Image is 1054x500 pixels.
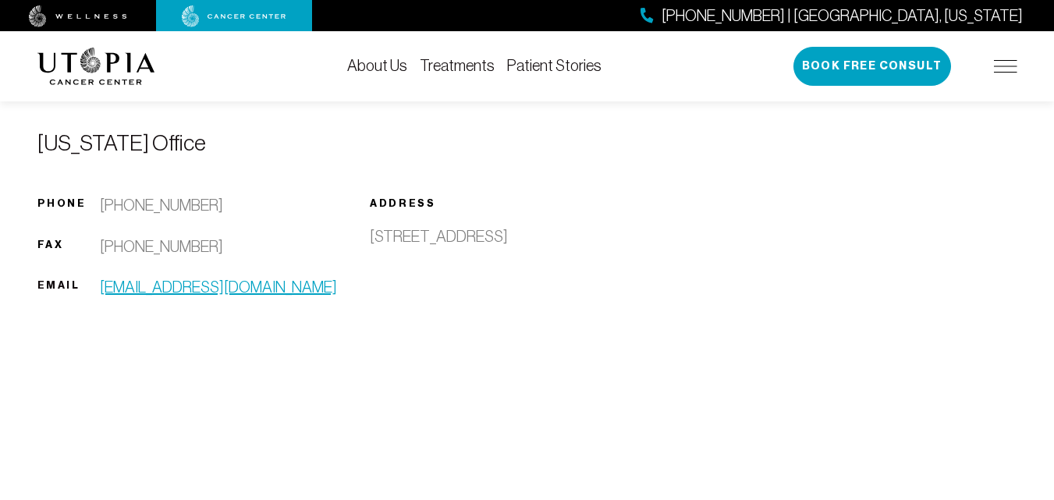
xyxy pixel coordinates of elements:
[641,5,1023,27] a: [PHONE_NUMBER] | [GEOGRAPHIC_DATA], [US_STATE]
[370,225,684,248] a: [STREET_ADDRESS]
[182,5,286,27] img: cancer center
[370,194,684,213] div: Address
[662,5,1023,27] span: [PHONE_NUMBER] | [GEOGRAPHIC_DATA], [US_STATE]
[29,5,127,27] img: wellness
[37,194,100,217] span: Phone
[100,194,223,217] a: [PHONE_NUMBER]
[37,130,1017,157] h3: [US_STATE] Office
[994,60,1017,73] img: icon-hamburger
[37,48,155,85] img: logo
[420,57,495,74] a: Treatments
[347,57,407,74] a: About Us
[37,276,100,299] span: Email
[100,236,223,258] div: [PHONE_NUMBER]
[793,47,951,86] button: Book Free Consult
[507,57,602,74] a: Patient Stories
[37,236,100,258] span: Fax
[370,225,527,248] div: [STREET_ADDRESS]
[100,276,337,299] a: [EMAIL_ADDRESS][DOMAIN_NAME]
